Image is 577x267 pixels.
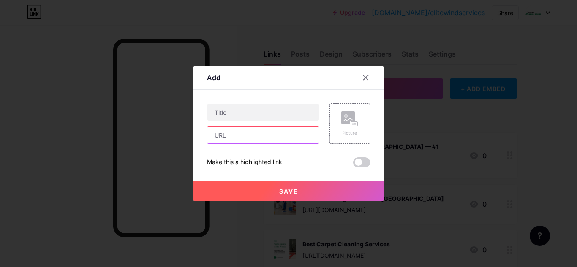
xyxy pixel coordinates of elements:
div: Picture [341,130,358,136]
input: Title [207,104,319,121]
input: URL [207,127,319,143]
div: Add [207,73,220,83]
span: Save [279,188,298,195]
button: Save [193,181,384,201]
div: Make this a highlighted link [207,157,282,167]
